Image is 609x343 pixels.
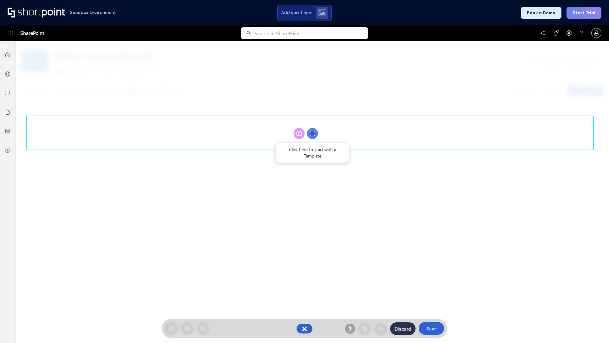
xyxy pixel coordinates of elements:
[254,27,368,39] input: Search in SharePoint
[70,11,116,14] h1: Sandbox Environment
[20,25,44,41] span: SharePoint
[419,322,444,335] button: Save
[577,313,609,343] iframe: Chat Widget
[521,7,561,19] button: Book a Demo
[566,7,601,19] button: Start Trial
[318,9,326,16] img: Upload logo
[281,10,312,16] span: Add your Logo:
[390,322,416,335] button: Discard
